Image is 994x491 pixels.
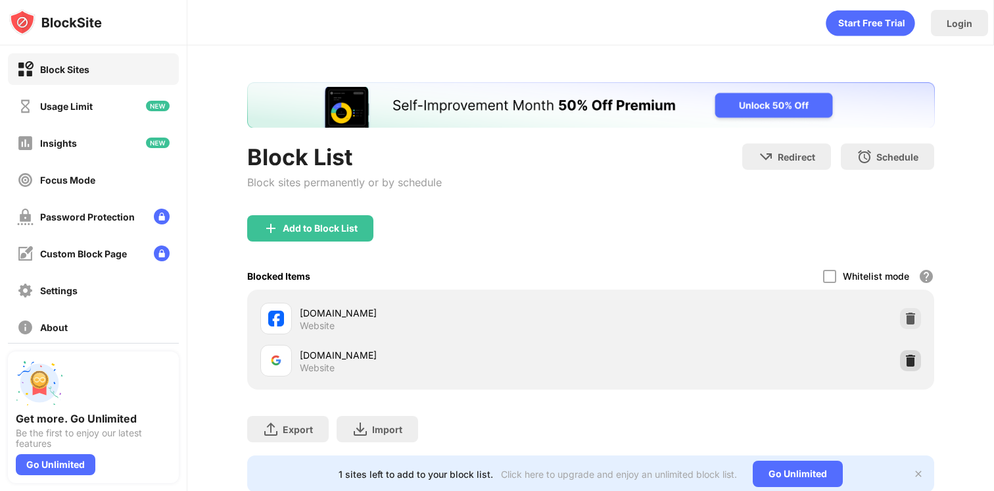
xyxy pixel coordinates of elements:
div: Redirect [778,151,815,163]
div: [DOMAIN_NAME] [300,348,591,362]
img: settings-off.svg [17,282,34,299]
div: Usage Limit [40,101,93,112]
div: 1 sites left to add to your block list. [339,469,493,480]
div: Add to Block List [283,223,358,234]
div: Blocked Items [247,271,310,282]
div: Website [300,362,335,374]
img: password-protection-off.svg [17,209,34,225]
img: push-unlimited.svg [16,359,63,407]
div: animation [826,10,915,36]
img: favicons [268,353,284,369]
div: Settings [40,285,78,296]
div: Go Unlimited [16,454,95,475]
div: Block Sites [40,64,89,75]
div: Block List [247,143,442,170]
div: [DOMAIN_NAME] [300,306,591,320]
img: about-off.svg [17,319,34,336]
img: logo-blocksite.svg [9,9,102,36]
img: new-icon.svg [146,138,170,148]
div: Custom Block Page [40,248,127,259]
div: Focus Mode [40,174,95,186]
div: Insights [40,138,77,149]
img: time-usage-off.svg [17,98,34,115]
div: Whitelist mode [843,271,909,282]
img: insights-off.svg [17,135,34,151]
div: Click here to upgrade and enjoy an unlimited block list. [501,469,737,480]
div: Import [372,424,402,435]
img: focus-off.svg [17,172,34,188]
iframe: Banner [247,82,935,128]
div: About [40,322,68,333]
img: customize-block-page-off.svg [17,245,34,262]
img: lock-menu.svg [154,245,170,261]
div: Website [300,320,335,332]
div: Block sites permanently or by schedule [247,176,442,189]
img: x-button.svg [913,469,924,479]
div: Be the first to enjoy our latest features [16,428,171,449]
div: Login [947,18,972,29]
div: Schedule [876,151,918,163]
div: Password Protection [40,211,135,222]
img: favicons [268,311,284,326]
img: block-on.svg [17,61,34,78]
img: new-icon.svg [146,101,170,111]
div: Get more. Go Unlimited [16,412,171,425]
div: Go Unlimited [753,461,843,487]
div: Export [283,424,313,435]
img: lock-menu.svg [154,209,170,224]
